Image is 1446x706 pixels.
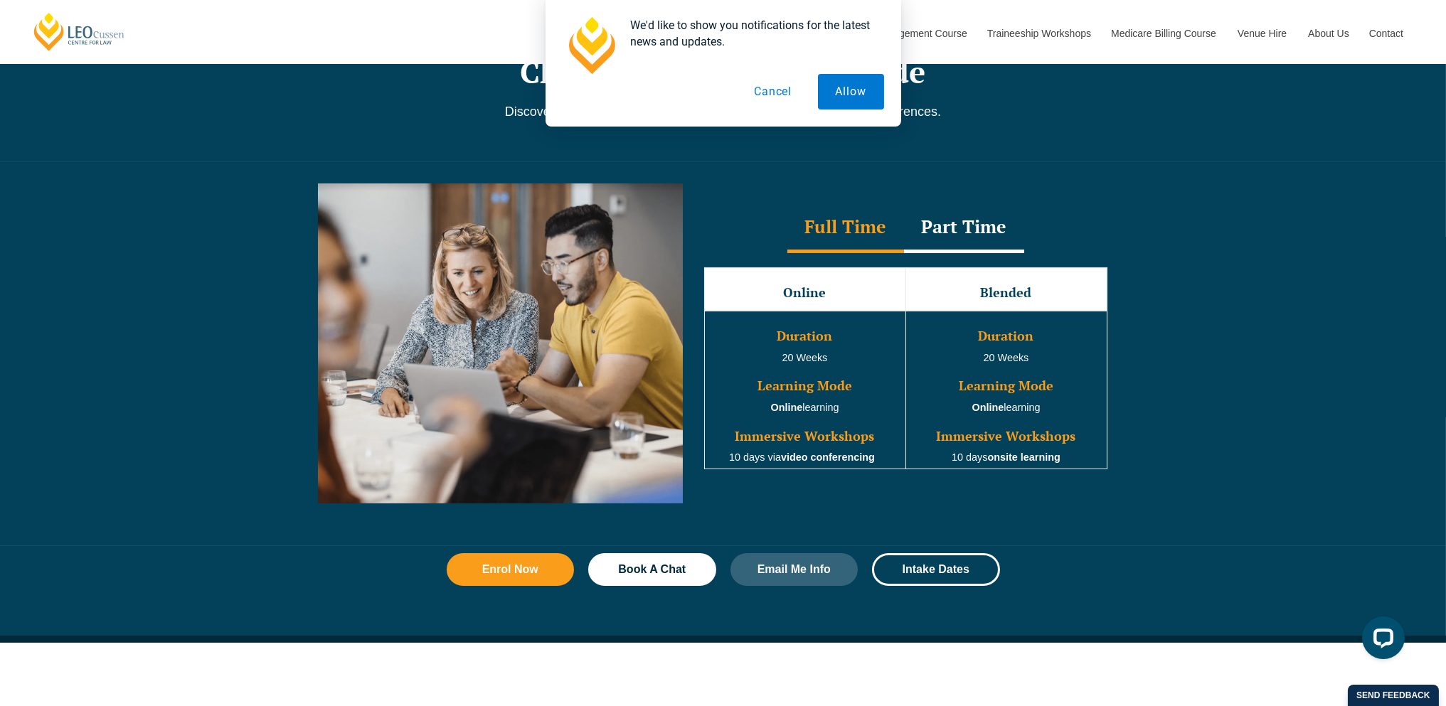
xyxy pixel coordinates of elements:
[704,311,905,469] td: learning 10 days via
[777,327,833,344] span: Duration
[736,74,809,109] button: Cancel
[563,17,620,74] img: notification icon
[908,329,1105,343] h3: Duration
[620,17,884,50] div: We'd like to show you notifications for the latest news and updates.
[903,564,969,575] span: Intake Dates
[908,286,1105,300] h3: Blended
[771,402,803,413] strong: Online
[482,564,538,575] span: Enrol Now
[818,74,884,109] button: Allow
[706,286,904,300] h3: Online
[1351,611,1410,670] iframe: LiveChat chat widget
[757,564,831,575] span: Email Me Info
[730,553,858,586] a: Email Me Info
[781,451,875,463] strong: video conferencing
[782,352,828,363] span: 20 Weeks
[588,553,716,586] a: Book A Chat
[988,451,1060,463] strong: onsite learning
[447,553,575,586] a: Enrol Now
[706,429,904,444] h3: Immersive Workshops
[905,311,1107,469] td: 20 Weeks learning 10 days
[872,553,1000,586] a: Intake Dates
[904,203,1024,253] div: Part Time
[618,564,686,575] span: Book A Chat
[706,379,904,393] h3: Learning Mode
[908,429,1105,444] h3: Immersive Workshops
[908,379,1105,393] h3: Learning Mode
[972,402,1004,413] strong: Online
[787,203,904,253] div: Full Time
